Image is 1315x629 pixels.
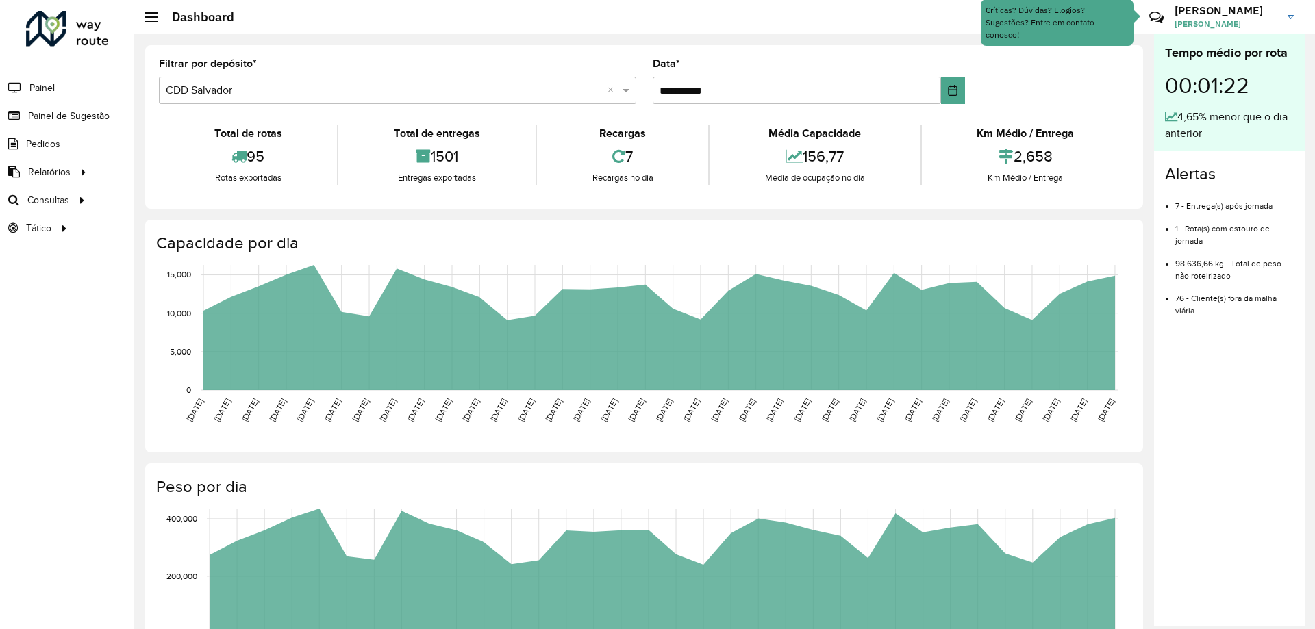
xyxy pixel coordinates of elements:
text: [DATE] [378,397,398,423]
text: [DATE] [1041,397,1061,423]
text: [DATE] [764,397,784,423]
span: Tático [26,221,51,235]
text: 10,000 [167,309,191,318]
text: [DATE] [820,397,840,423]
div: 156,77 [713,142,916,171]
div: Entregas exportadas [342,171,531,185]
div: 4,65% menor que o dia anterior [1165,109,1294,142]
text: [DATE] [1013,397,1033,423]
text: [DATE] [433,397,453,423]
text: [DATE] [350,397,370,423]
text: [DATE] [958,397,978,423]
text: [DATE] [737,397,757,423]
button: Choose Date [941,77,965,104]
text: [DATE] [516,397,536,423]
label: Filtrar por depósito [159,55,257,72]
span: Painel [29,81,55,95]
div: 1501 [342,142,531,171]
text: [DATE] [681,397,701,423]
h3: [PERSON_NAME] [1175,4,1277,17]
li: 76 - Cliente(s) fora da malha viária [1175,282,1294,317]
div: Recargas [540,125,705,142]
text: [DATE] [627,397,647,423]
text: [DATE] [185,397,205,423]
text: 0 [186,385,191,394]
div: Km Médio / Entrega [925,171,1126,185]
text: 15,000 [167,270,191,279]
div: Recargas no dia [540,171,705,185]
div: Tempo médio por rota [1165,44,1294,62]
span: Clear all [608,82,619,99]
text: [DATE] [710,397,729,423]
div: 95 [162,142,334,171]
span: Consultas [27,193,69,207]
text: [DATE] [571,397,591,423]
text: [DATE] [544,397,564,423]
a: Contato Rápido [1142,3,1171,32]
span: Painel de Sugestão [28,109,110,123]
text: [DATE] [875,397,895,423]
text: [DATE] [268,397,288,423]
text: [DATE] [986,397,1005,423]
h2: Dashboard [158,10,234,25]
text: [DATE] [654,397,674,423]
li: 98.636,66 kg - Total de peso não roteirizado [1175,247,1294,282]
div: Rotas exportadas [162,171,334,185]
div: 2,658 [925,142,1126,171]
div: 00:01:22 [1165,62,1294,109]
div: 7 [540,142,705,171]
h4: Peso por dia [156,477,1129,497]
h4: Alertas [1165,164,1294,184]
h4: Capacidade por dia [156,233,1129,253]
div: Km Médio / Entrega [925,125,1126,142]
li: 7 - Entrega(s) após jornada [1175,190,1294,212]
div: Média de ocupação no dia [713,171,916,185]
label: Data [653,55,680,72]
div: Média Capacidade [713,125,916,142]
text: [DATE] [488,397,508,423]
text: [DATE] [599,397,618,423]
span: Pedidos [26,137,60,151]
text: [DATE] [323,397,342,423]
li: 1 - Rota(s) com estouro de jornada [1175,212,1294,247]
text: [DATE] [240,397,260,423]
text: [DATE] [405,397,425,423]
text: [DATE] [1096,397,1116,423]
text: [DATE] [903,397,923,423]
text: [DATE] [792,397,812,423]
div: Total de entregas [342,125,531,142]
text: 200,000 [166,572,197,580]
text: [DATE] [1068,397,1088,423]
span: Relatórios [28,165,71,179]
text: [DATE] [461,397,481,423]
text: 5,000 [170,347,191,356]
text: [DATE] [930,397,950,423]
text: [DATE] [847,397,867,423]
div: Total de rotas [162,125,334,142]
text: [DATE] [295,397,315,423]
text: 400,000 [166,514,197,523]
text: [DATE] [212,397,232,423]
span: [PERSON_NAME] [1175,18,1277,30]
